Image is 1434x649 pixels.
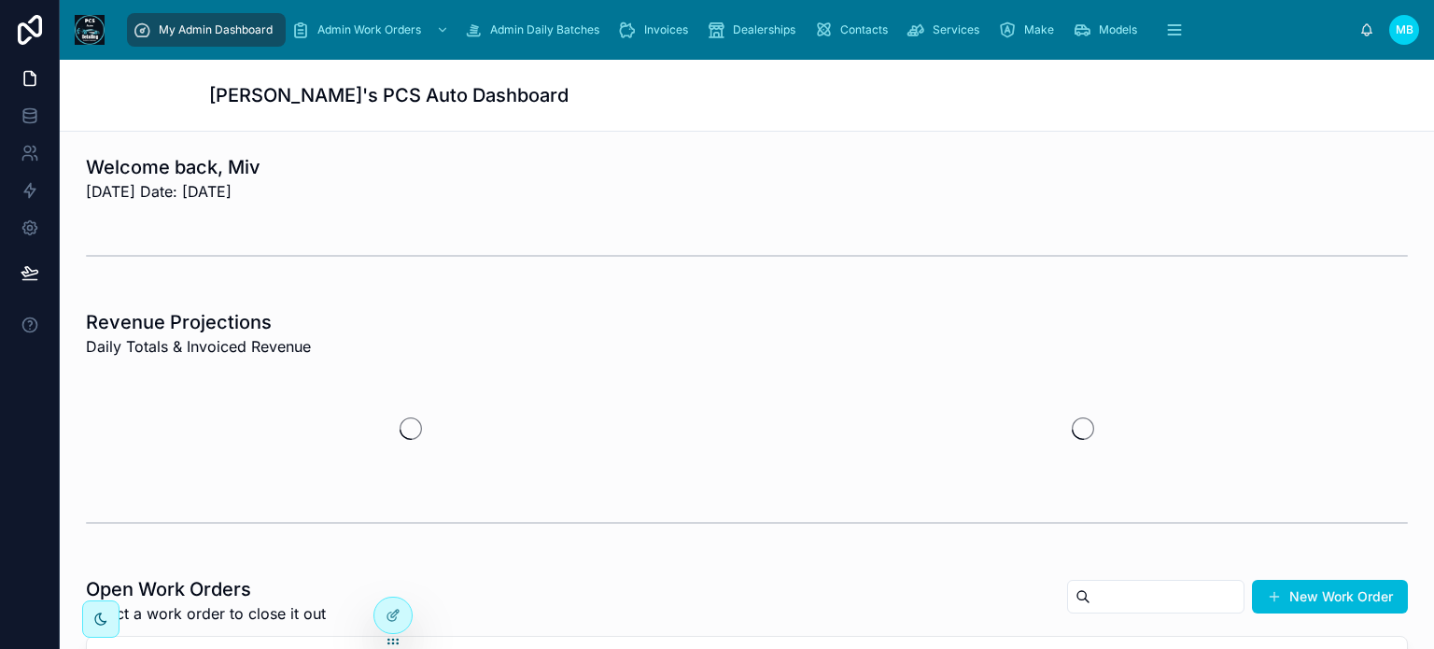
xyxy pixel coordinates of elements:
[490,22,599,37] span: Admin Daily Batches
[1252,580,1408,614] button: New Work Order
[317,22,421,37] span: Admin Work Orders
[86,335,311,358] span: Daily Totals & Invoiced Revenue
[933,22,979,37] span: Services
[86,576,326,602] h1: Open Work Orders
[901,13,992,47] a: Services
[86,602,326,625] span: Select a work order to close it out
[86,154,260,180] h1: Welcome back, Miv
[159,22,273,37] span: My Admin Dashboard
[612,13,701,47] a: Invoices
[86,180,260,203] span: [DATE] Date: [DATE]
[286,13,458,47] a: Admin Work Orders
[127,13,286,47] a: My Admin Dashboard
[1067,13,1150,47] a: Models
[808,13,901,47] a: Contacts
[1024,22,1054,37] span: Make
[119,9,1359,50] div: scrollable content
[458,13,612,47] a: Admin Daily Batches
[701,13,808,47] a: Dealerships
[86,309,311,335] h1: Revenue Projections
[840,22,888,37] span: Contacts
[209,82,569,108] h1: [PERSON_NAME]'s PCS Auto Dashboard
[75,15,105,45] img: App logo
[992,13,1067,47] a: Make
[733,22,795,37] span: Dealerships
[1396,22,1413,37] span: MB
[644,22,688,37] span: Invoices
[1099,22,1137,37] span: Models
